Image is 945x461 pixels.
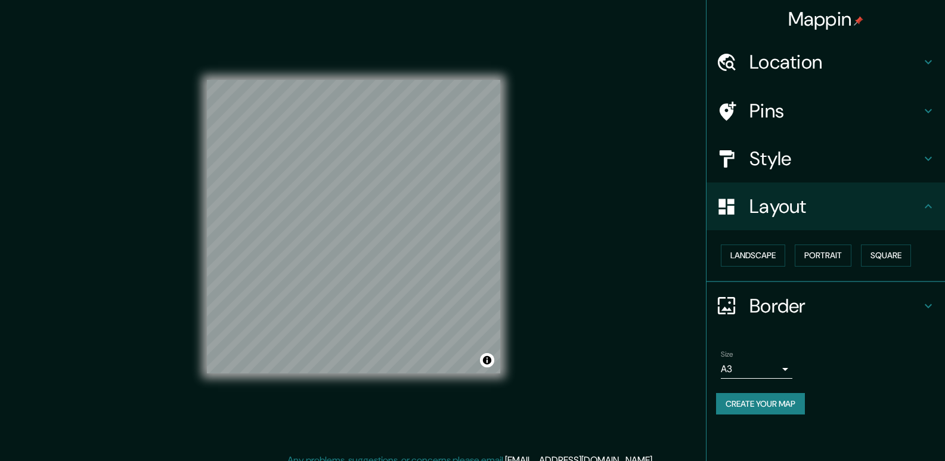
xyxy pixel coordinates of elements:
div: Pins [707,87,945,135]
h4: Location [749,50,921,74]
h4: Style [749,147,921,171]
img: pin-icon.png [854,16,863,26]
button: Toggle attribution [480,353,494,367]
h4: Pins [749,99,921,123]
div: Layout [707,182,945,230]
button: Portrait [795,245,851,267]
button: Landscape [721,245,785,267]
button: Square [861,245,911,267]
h4: Border [749,294,921,318]
div: Style [707,135,945,182]
iframe: Help widget launcher [839,414,932,448]
canvas: Map [207,80,500,373]
h4: Mappin [788,7,864,31]
h4: Layout [749,194,921,218]
button: Create your map [716,393,805,415]
div: A3 [721,360,792,379]
div: Location [707,38,945,86]
div: Border [707,282,945,330]
label: Size [721,349,733,359]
